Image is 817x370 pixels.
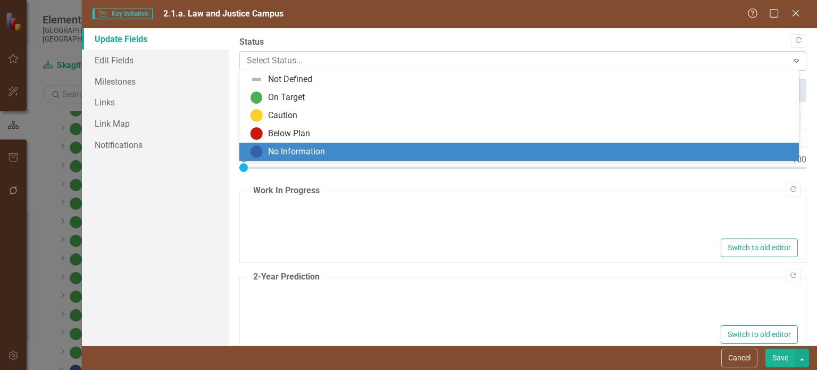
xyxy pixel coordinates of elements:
button: Switch to old editor [721,325,798,344]
button: Cancel [721,349,757,367]
div: On Target [268,92,305,104]
img: Not Defined [250,73,263,86]
legend: Work In Progress [248,185,325,197]
div: Not Defined [268,73,312,86]
label: Status [239,36,806,48]
span: 2.1.a. Law and Justice Campus [163,9,284,19]
button: Switch to old editor [721,239,798,257]
legend: 2-Year Prediction [248,271,325,283]
img: On Target [250,91,263,104]
a: Links [82,92,229,113]
a: Notifications [82,134,229,155]
img: No Information [250,145,263,158]
a: Milestones [82,71,229,92]
button: Save [765,349,795,367]
span: Key Initiative [93,9,153,19]
div: Caution [268,110,297,122]
a: Update Fields [82,28,229,50]
div: Below Plan [268,128,310,140]
img: Caution [250,109,263,122]
img: Below Plan [250,127,263,140]
div: No Information [268,146,325,158]
a: Edit Fields [82,50,229,71]
a: Link Map [82,113,229,134]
